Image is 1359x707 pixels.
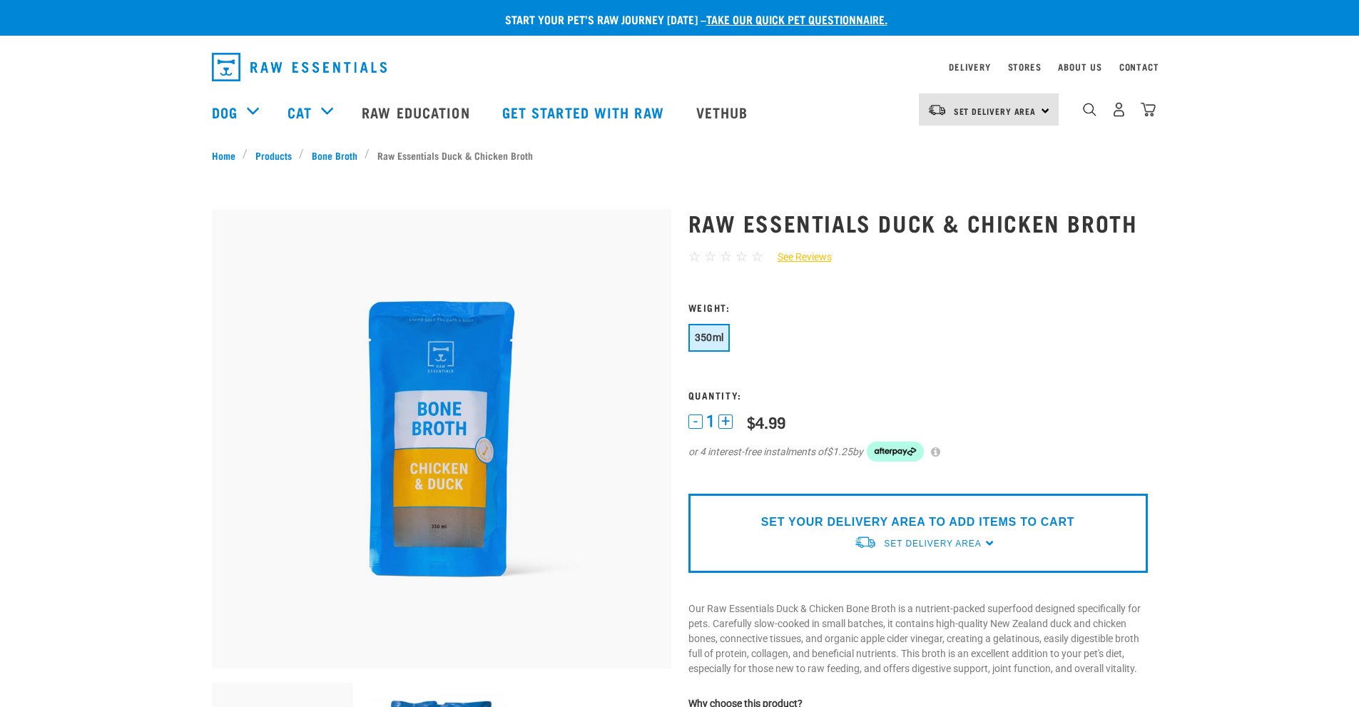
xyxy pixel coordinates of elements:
span: ☆ [720,248,732,265]
img: van-moving.png [927,103,947,116]
span: ☆ [688,248,701,265]
a: Raw Education [347,83,487,141]
img: Afterpay [867,442,924,462]
img: RE Product Shoot 2023 Nov8793 1 [212,209,671,668]
span: Set Delivery Area [884,539,981,549]
a: Get started with Raw [488,83,682,141]
img: van-moving.png [854,535,877,550]
nav: dropdown navigation [200,47,1159,87]
span: ☆ [704,248,716,265]
a: Contact [1119,64,1159,69]
span: $1.25 [827,444,852,459]
span: 1 [706,414,715,429]
a: Vethub [682,83,766,141]
button: 350ml [688,324,731,352]
p: SET YOUR DELIVERY AREA TO ADD ITEMS TO CART [761,514,1074,531]
a: About Us [1058,64,1101,69]
a: Home [212,148,243,163]
a: take our quick pet questionnaire. [706,16,887,22]
a: See Reviews [763,250,832,265]
nav: breadcrumbs [212,148,1148,163]
button: + [718,414,733,429]
span: ☆ [751,248,763,265]
span: ☆ [736,248,748,265]
div: $4.99 [747,413,785,431]
p: Our Raw Essentials Duck & Chicken Bone Broth is a nutrient-packed superfood designed specifically... [688,601,1148,676]
a: Cat [287,101,312,123]
span: Set Delivery Area [954,108,1037,113]
span: 350ml [695,332,724,343]
button: - [688,414,703,429]
a: Bone Broth [304,148,365,163]
h3: Quantity: [688,390,1148,400]
a: Stores [1008,64,1042,69]
a: Dog [212,101,238,123]
h3: Weight: [688,302,1148,312]
img: home-icon@2x.png [1141,102,1156,117]
img: user.png [1111,102,1126,117]
a: Products [248,148,299,163]
a: Delivery [949,64,990,69]
img: home-icon-1@2x.png [1083,103,1096,116]
div: or 4 interest-free instalments of by [688,442,1148,462]
img: Raw Essentials Logo [212,53,387,81]
h1: Raw Essentials Duck & Chicken Broth [688,210,1148,235]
